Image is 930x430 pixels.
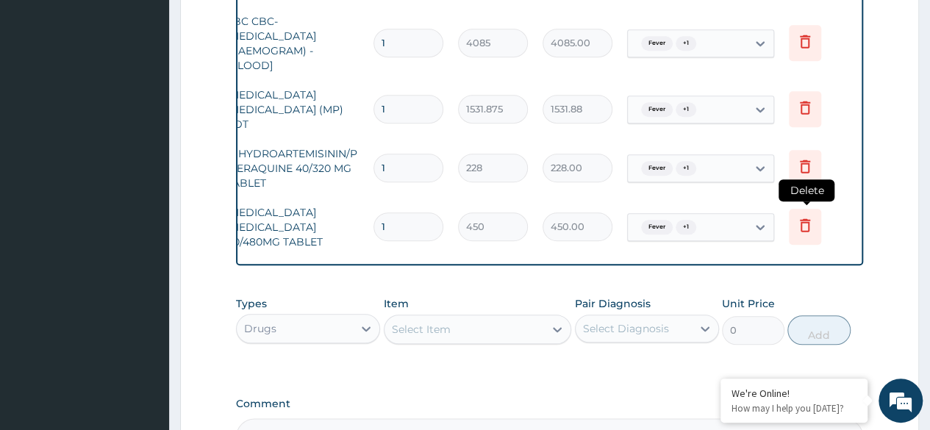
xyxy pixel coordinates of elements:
[219,80,366,139] td: [MEDICAL_DATA] [MEDICAL_DATA] (MP) RDT
[219,198,366,257] td: [MEDICAL_DATA] [MEDICAL_DATA] 80/480MG TABLET
[732,387,856,400] div: We're Online!
[787,315,850,345] button: Add
[392,322,451,337] div: Select Item
[7,279,280,331] textarea: Type your message and hit 'Enter'
[641,102,673,117] span: Fever
[384,296,409,311] label: Item
[676,102,696,117] span: + 1
[732,402,856,415] p: How may I help you today?
[219,139,366,198] td: DIHYDROARTEMISININ/PIPERAQUINE 40/320 MG TABLET
[575,296,651,311] label: Pair Diagnosis
[583,321,669,336] div: Select Diagnosis
[76,82,247,101] div: Chat with us now
[641,161,673,176] span: Fever
[241,7,276,43] div: Minimize live chat window
[641,220,673,234] span: Fever
[219,7,366,80] td: FBC CBC-[MEDICAL_DATA] (HAEMOGRAM) - [BLOOD]
[236,298,267,310] label: Types
[676,220,696,234] span: + 1
[641,36,673,51] span: Fever
[236,398,863,410] label: Comment
[676,161,696,176] span: + 1
[244,321,276,336] div: Drugs
[676,36,696,51] span: + 1
[27,74,60,110] img: d_794563401_company_1708531726252_794563401
[722,296,775,311] label: Unit Price
[85,124,203,273] span: We're online!
[779,179,834,201] span: Delete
